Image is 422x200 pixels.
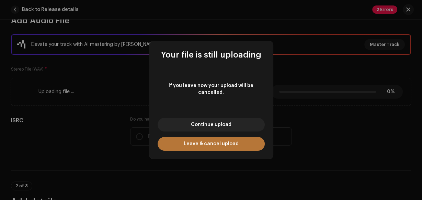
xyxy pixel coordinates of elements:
span: Your file is still uploading [161,51,261,59]
button: Continue upload [158,118,265,132]
span: Continue upload [191,122,231,127]
button: Leave & cancel upload [158,137,265,151]
span: If you leave now your upload will be cancelled. [158,82,265,96]
span: Leave & cancel upload [184,141,239,146]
